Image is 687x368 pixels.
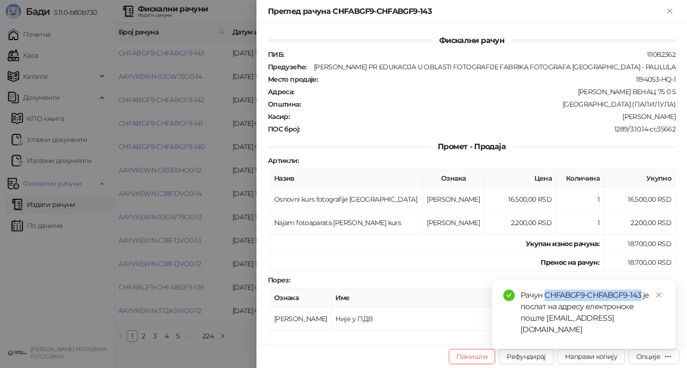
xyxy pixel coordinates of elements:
td: 18.700,00 RSD [604,235,676,253]
strong: Порез : [268,276,290,284]
td: Није у ПДВ [332,307,565,331]
span: Направи копију [565,352,617,361]
td: 2.200,00 RSD [604,211,676,235]
td: 16.500,00 RSD [484,188,556,211]
div: [PERSON_NAME] [290,112,676,121]
strong: ПИБ : [268,50,284,59]
span: check-circle [503,290,515,301]
th: Ознака [423,169,484,188]
div: Рачун CHFABGF9-CHFABGF9-143 је послат на адресу електронске поште [EMAIL_ADDRESS][DOMAIN_NAME] [521,290,664,336]
strong: Адреса : [268,87,294,96]
strong: ПОС број : [268,125,299,133]
td: 1 [556,211,604,235]
span: Промет - Продаја [430,142,513,151]
th: Назив [270,169,423,188]
td: Najam fotoaparata [PERSON_NAME] kurs [270,211,423,235]
div: [PERSON_NAME] PR EDUKACIJA U OBLASTI FOTOGRAFIJE FABRIKA FOTOGRAFA [GEOGRAPHIC_DATA] - PALILULA [308,63,676,71]
button: Направи копију [557,349,625,364]
button: Опције [629,349,679,364]
div: 1289/3.10.14-cc35662 [300,125,676,133]
strong: Предузеће : [268,63,307,71]
button: Close [664,6,676,17]
strong: Пренос на рачун : [541,258,599,267]
td: 16.500,00 RSD [604,188,676,211]
div: Опције [636,352,660,361]
div: [GEOGRAPHIC_DATA] (ПАЛИЛУЛА) [301,100,676,108]
div: 1194053-HQ-1 [319,75,676,84]
th: Количина [556,169,604,188]
div: [PERSON_NAME] ВЕНАЦ 75 0 5 [295,87,676,96]
button: Поништи [449,349,496,364]
div: 111082362 [285,50,676,59]
strong: Артикли : [268,156,299,165]
td: [PERSON_NAME] [423,211,484,235]
th: Цена [484,169,556,188]
strong: Место продаје : [268,75,318,84]
td: 1 [556,188,604,211]
th: Ознака [270,289,332,307]
td: [PERSON_NAME] [423,188,484,211]
td: Osnovni kurs fotografije [GEOGRAPHIC_DATA] [270,188,423,211]
strong: Општина : [268,100,300,108]
th: Име [332,289,565,307]
div: Преглед рачуна CHFABGF9-CHFABGF9-143 [268,6,664,17]
span: Фискални рачун [432,36,512,45]
strong: Касир : [268,112,289,121]
th: Укупно [604,169,676,188]
button: Рефундирај [499,349,554,364]
td: 18.700,00 RSD [604,253,676,272]
td: 2.200,00 RSD [484,211,556,235]
span: close [655,292,662,298]
strong: Укупан износ рачуна : [526,239,599,248]
td: [PERSON_NAME] [270,307,332,331]
a: Close [654,290,664,300]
